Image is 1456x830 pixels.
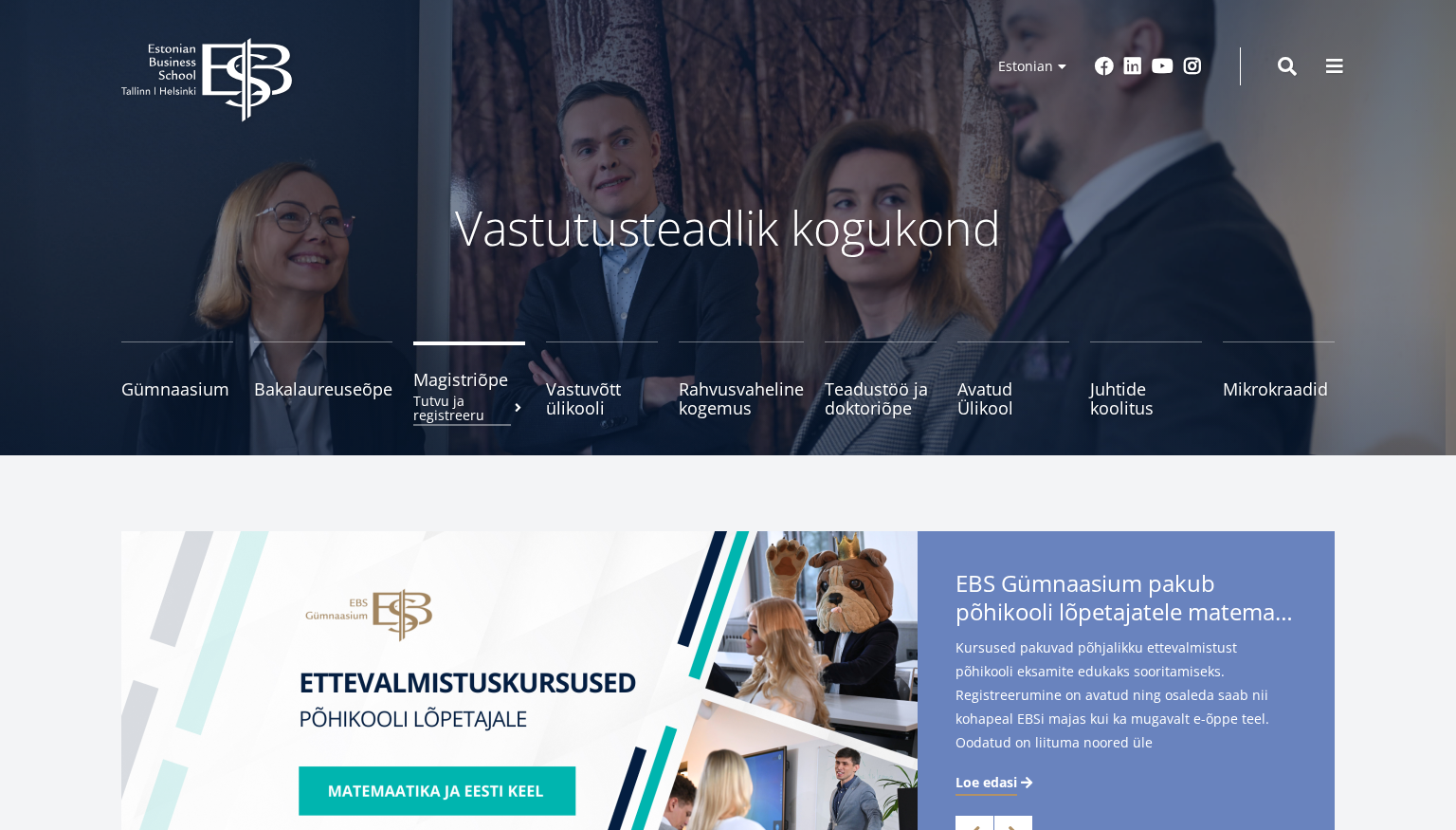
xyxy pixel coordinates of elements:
a: Rahvusvaheline kogemus [679,341,804,417]
span: põhikooli lõpetajatele matemaatika- ja eesti keele kursuseid [955,598,1297,626]
a: Bakalaureuseõpe [254,341,392,417]
span: Rahvusvaheline kogemus [679,379,804,417]
span: Juhtide koolitus [1090,379,1202,417]
a: Loe edasi [955,773,1036,792]
span: Mikrokraadid [1223,379,1335,398]
a: MagistriõpeTutvu ja registreeru [413,341,525,417]
a: Youtube [1152,57,1174,76]
span: Magistriõpe [413,370,525,389]
small: Tutvu ja registreeru [413,394,525,422]
a: Instagram [1183,57,1202,76]
a: Juhtide koolitus [1090,341,1202,417]
a: Facebook [1095,57,1114,76]
span: Gümnaasium [121,379,233,398]
span: Kursused pakuvad põhjalikku ettevalmistust põhikooli eksamite edukaks sooritamiseks. Registreerum... [955,636,1297,784]
a: Teadustöö ja doktoriõpe [825,341,937,417]
a: Vastuvõtt ülikooli [546,341,658,417]
a: Mikrokraadid [1223,341,1335,417]
span: Loe edasi [955,773,1017,792]
span: Teadustöö ja doktoriõpe [825,379,937,417]
a: Avatud Ülikool [957,341,1069,417]
span: Bakalaureuseõpe [254,379,392,398]
span: Vastuvõtt ülikooli [546,379,658,417]
a: Linkedin [1123,57,1142,76]
a: Gümnaasium [121,341,233,417]
span: Avatud Ülikool [957,379,1069,417]
p: Vastutusteadlik kogukond [226,199,1230,256]
span: EBS Gümnaasium pakub [955,569,1297,632]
